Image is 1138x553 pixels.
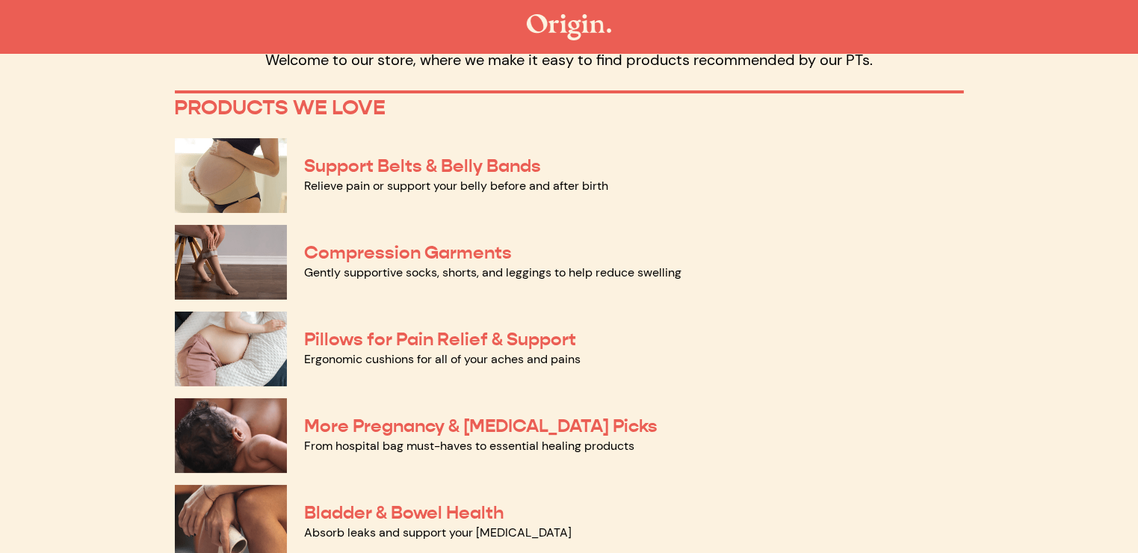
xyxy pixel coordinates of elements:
a: Support Belts & Belly Bands [305,155,542,177]
p: PRODUCTS WE LOVE [175,95,964,120]
img: Support Belts & Belly Bands [175,138,287,213]
img: Pillows for Pain Relief & Support [175,312,287,386]
img: The Origin Shop [527,14,611,40]
a: Relieve pain or support your belly before and after birth [305,178,609,194]
a: Ergonomic cushions for all of your aches and pains [305,351,581,367]
a: More Pregnancy & [MEDICAL_DATA] Picks [305,415,658,437]
a: Gently supportive socks, shorts, and leggings to help reduce swelling [305,265,682,280]
p: Welcome to our store, where we make it easy to find products recommended by our PTs. [175,50,964,69]
img: Compression Garments [175,225,287,300]
a: Compression Garments [305,241,513,264]
a: Bladder & Bowel Health [305,501,504,524]
a: Pillows for Pain Relief & Support [305,328,577,350]
a: Absorb leaks and support your [MEDICAL_DATA] [305,525,572,540]
a: From hospital bag must-haves to essential healing products [305,438,635,454]
img: More Pregnancy & Postpartum Picks [175,398,287,473]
